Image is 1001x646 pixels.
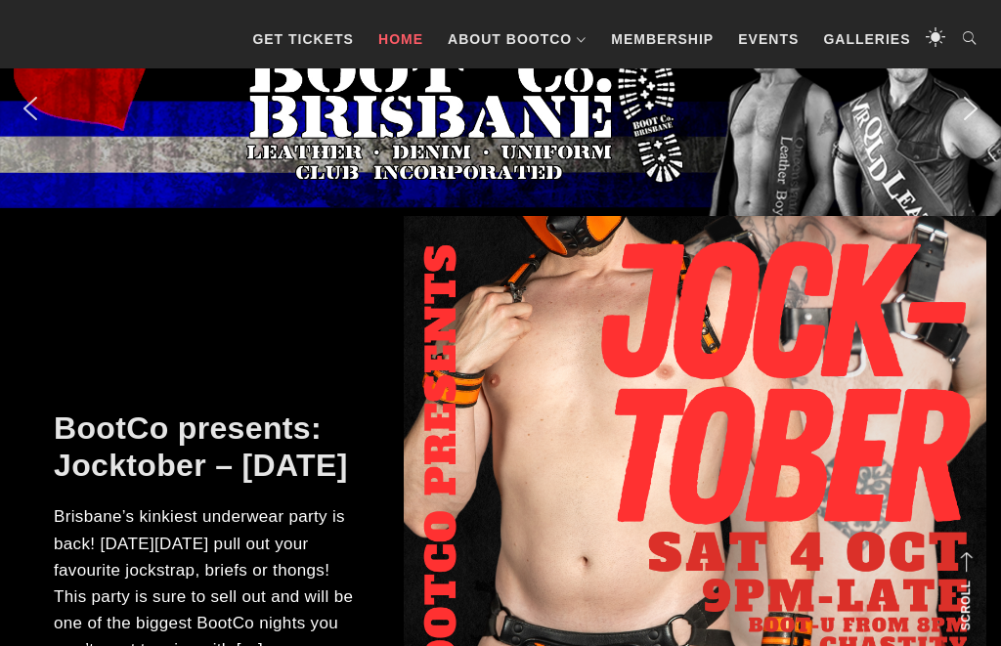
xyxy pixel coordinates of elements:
[955,93,986,124] img: next arrow
[813,10,920,68] a: Galleries
[438,10,596,68] a: About BootCo
[601,10,723,68] a: Membership
[959,581,973,630] strong: Scroll
[369,10,433,68] a: Home
[242,10,364,68] a: GET TICKETS
[15,93,46,124] img: previous arrow
[728,10,808,68] a: Events
[54,410,348,483] a: BootCo presents: Jocktober – [DATE]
